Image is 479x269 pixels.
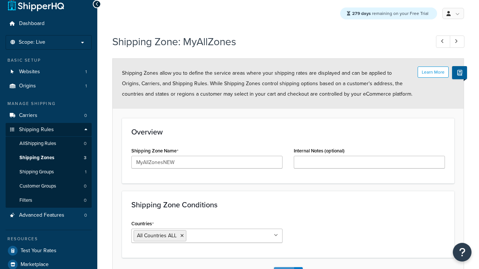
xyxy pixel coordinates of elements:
[6,151,92,165] a: Shipping Zones3
[6,236,92,242] div: Resources
[6,165,92,179] li: Shipping Groups
[6,208,92,222] a: Advanced Features0
[6,194,92,207] li: Filters
[19,83,36,89] span: Origins
[352,10,428,17] span: remaining on your Free Trial
[131,128,445,136] h3: Overview
[85,169,86,175] span: 1
[453,243,472,262] button: Open Resource Center
[21,248,57,254] span: Test Your Rates
[137,232,177,239] span: All Countries ALL
[19,140,56,147] span: All Shipping Rules
[6,179,92,193] a: Customer Groups0
[6,123,92,208] li: Shipping Rules
[6,123,92,137] a: Shipping Rules
[84,197,86,204] span: 0
[352,10,371,17] strong: 279 days
[122,69,412,98] span: Shipping Zones allow you to define the service areas where your shipping rates are displayed and ...
[418,67,449,78] button: Learn More
[19,21,45,27] span: Dashboard
[294,148,345,154] label: Internal Notes (optional)
[6,101,92,107] div: Manage Shipping
[19,197,32,204] span: Filters
[6,79,92,93] li: Origins
[21,262,49,268] span: Marketplace
[6,17,92,31] a: Dashboard
[6,109,92,123] li: Carriers
[84,183,86,189] span: 0
[131,201,445,209] h3: Shipping Zone Conditions
[84,155,86,161] span: 3
[19,112,37,119] span: Carriers
[6,137,92,151] a: AllShipping Rules0
[19,183,56,189] span: Customer Groups
[19,169,54,175] span: Shipping Groups
[6,244,92,257] a: Test Your Rates
[6,79,92,93] a: Origins1
[6,208,92,222] li: Advanced Features
[84,112,87,119] span: 0
[6,109,92,123] a: Carriers0
[131,148,179,154] label: Shipping Zone Name
[6,194,92,207] a: Filters0
[131,221,154,227] label: Countries
[85,69,87,75] span: 1
[19,69,40,75] span: Websites
[6,151,92,165] li: Shipping Zones
[450,35,464,48] a: Next Record
[19,212,64,219] span: Advanced Features
[19,155,54,161] span: Shipping Zones
[19,127,54,133] span: Shipping Rules
[6,57,92,64] div: Basic Setup
[6,179,92,193] li: Customer Groups
[84,212,87,219] span: 0
[6,165,92,179] a: Shipping Groups1
[112,34,422,49] h1: Shipping Zone: MyAllZones
[84,140,86,147] span: 0
[85,83,87,89] span: 1
[19,39,45,46] span: Scope: Live
[6,65,92,79] li: Websites
[436,35,451,48] a: Previous Record
[6,65,92,79] a: Websites1
[452,66,467,79] button: Show Help Docs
